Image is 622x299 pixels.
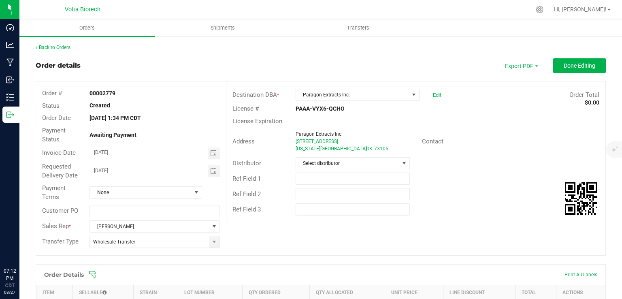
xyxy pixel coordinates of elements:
[232,160,261,167] span: Distributor
[19,19,155,36] a: Orders
[8,234,32,258] iframe: Resource center
[155,19,291,36] a: Shipments
[535,6,545,13] div: Manage settings
[42,207,78,214] span: Customer PO
[208,147,220,159] span: Toggle calendar
[208,165,220,177] span: Toggle calendar
[42,149,76,156] span: Invoice Date
[44,271,84,278] h1: Order Details
[6,76,14,84] inline-svg: Inbound
[4,267,16,289] p: 07:12 PM CDT
[42,222,69,230] span: Sales Rep
[232,105,259,112] span: License #
[569,91,599,98] span: Order Total
[42,238,79,245] span: Transfer Type
[232,206,261,213] span: Ref Field 3
[565,182,597,215] img: Scan me!
[89,90,115,96] strong: 00002779
[6,111,14,119] inline-svg: Outbound
[4,289,16,295] p: 08/27
[89,115,141,121] strong: [DATE] 1:34 PM CDT
[296,146,367,152] span: [US_STATE][GEOGRAPHIC_DATA]
[374,146,388,152] span: 73105
[36,45,70,50] a: Back to Orders
[296,89,409,100] span: Paragon Extracts Inc.
[42,184,66,201] span: Payment Terms
[90,221,209,232] span: [PERSON_NAME]
[42,163,78,179] span: Requested Delivery Date
[496,58,545,73] li: Export PDF
[232,91,277,98] span: Destination DBA
[6,41,14,49] inline-svg: Analytics
[296,139,338,144] span: [STREET_ADDRESS]
[232,175,261,182] span: Ref Field 1
[433,92,441,98] a: Edit
[422,138,443,145] span: Contact
[296,105,345,112] strong: PAAA-VYX6-QCHO
[232,190,261,198] span: Ref Field 2
[565,182,597,215] qrcode: 00002779
[585,99,599,106] strong: $0.00
[89,132,136,138] strong: Awaiting Payment
[365,146,366,152] span: ,
[554,6,607,13] span: Hi, [PERSON_NAME]!
[564,62,595,69] span: Done Editing
[366,146,373,152] span: OK
[42,102,60,109] span: Status
[89,102,110,109] strong: Created
[232,138,255,145] span: Address
[553,58,606,73] button: Done Editing
[291,19,426,36] a: Transfers
[200,24,246,32] span: Shipments
[65,6,100,13] span: Volta Biotech
[6,93,14,101] inline-svg: Inventory
[296,131,343,137] span: Paragon Extracts Inc.
[42,114,71,122] span: Order Date
[90,187,192,198] span: None
[36,61,81,70] div: Order details
[42,127,66,143] span: Payment Status
[296,158,399,169] span: Select distributor
[232,117,282,125] span: License Expiration
[42,90,62,97] span: Order #
[68,24,106,32] span: Orders
[6,23,14,32] inline-svg: Dashboard
[6,58,14,66] inline-svg: Manufacturing
[336,24,380,32] span: Transfers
